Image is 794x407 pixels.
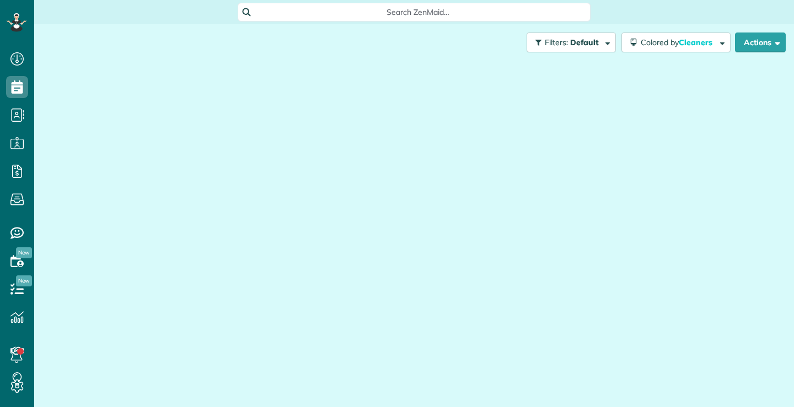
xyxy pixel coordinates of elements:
span: Colored by [641,37,716,47]
span: Cleaners [679,37,714,47]
button: Filters: Default [527,32,616,52]
button: Actions [735,32,786,52]
span: Default [570,37,599,47]
a: Filters: Default [521,32,616,52]
button: Colored byCleaners [621,32,731,52]
span: Filters: [545,37,568,47]
span: New [16,275,32,286]
span: New [16,247,32,258]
